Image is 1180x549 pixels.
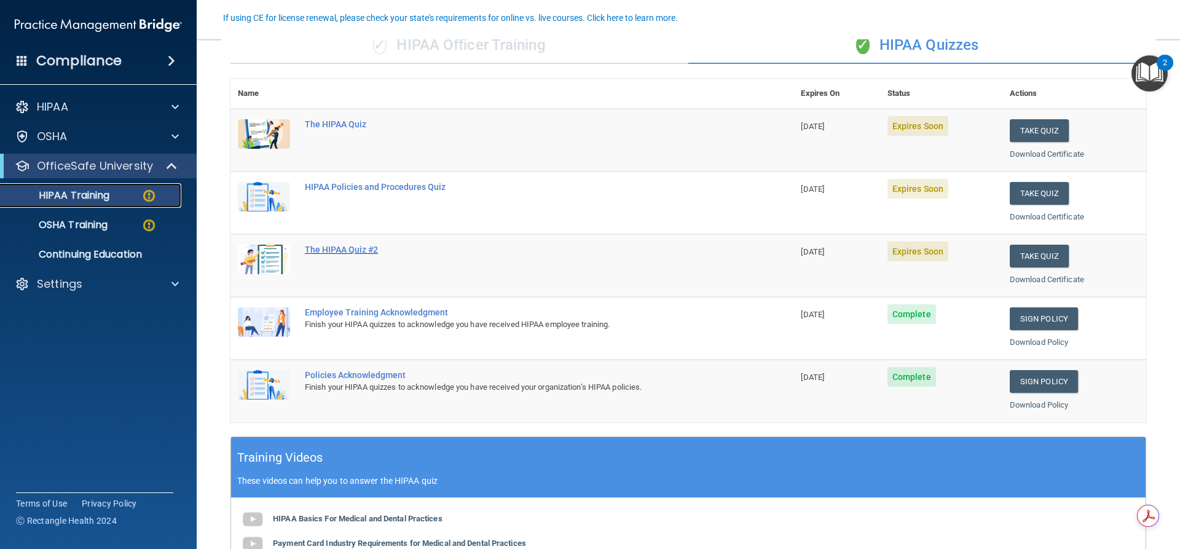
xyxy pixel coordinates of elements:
iframe: Drift Widget Chat Controller [967,462,1165,511]
th: Name [230,79,297,109]
span: Expires Soon [887,116,948,136]
a: Sign Policy [1010,370,1078,393]
p: Settings [37,277,82,291]
span: [DATE] [801,247,824,256]
img: PMB logo [15,13,182,38]
a: Settings [15,277,179,291]
p: HIPAA [37,100,68,114]
span: Expires Soon [887,179,948,199]
b: Payment Card Industry Requirements for Medical and Dental Practices [273,539,526,548]
span: Complete [887,304,936,324]
span: [DATE] [801,122,824,131]
span: Ⓒ Rectangle Health 2024 [16,515,117,527]
p: Continuing Education [8,248,176,261]
img: warning-circle.0cc9ac19.png [141,188,157,203]
button: If using CE for license renewal, please check your state's requirements for online vs. live cours... [221,12,680,24]
img: warning-circle.0cc9ac19.png [141,218,157,233]
a: Download Policy [1010,400,1069,409]
h5: Training Videos [237,447,323,468]
div: Policies Acknowledgment [305,370,732,380]
button: Take Quiz [1010,245,1069,267]
div: Finish your HIPAA quizzes to acknowledge you have received your organization’s HIPAA policies. [305,380,732,395]
div: 2 [1163,63,1167,79]
a: Download Certificate [1010,212,1084,221]
span: Expires Soon [887,242,948,261]
span: [DATE] [801,310,824,319]
h4: Compliance [36,52,122,69]
button: Take Quiz [1010,119,1069,142]
a: OSHA [15,129,179,144]
button: Take Quiz [1010,182,1069,205]
a: Download Policy [1010,338,1069,347]
button: Open Resource Center, 2 new notifications [1131,55,1168,92]
a: HIPAA [15,100,179,114]
a: Sign Policy [1010,307,1078,330]
span: [DATE] [801,373,824,382]
a: Terms of Use [16,497,67,510]
th: Expires On [793,79,879,109]
span: ✓ [856,36,870,54]
b: HIPAA Basics For Medical and Dental Practices [273,514,442,523]
div: Finish your HIPAA quizzes to acknowledge you have received HIPAA employee training. [305,317,732,332]
span: [DATE] [801,184,824,194]
a: OfficeSafe University [15,159,178,173]
p: OSHA [37,129,68,144]
img: gray_youtube_icon.38fcd6cc.png [240,507,265,532]
div: Employee Training Acknowledgment [305,307,732,317]
a: Privacy Policy [82,497,137,510]
div: HIPAA Policies and Procedures Quiz [305,182,732,192]
p: HIPAA Training [8,189,109,202]
p: These videos can help you to answer the HIPAA quiz [237,476,1139,486]
span: ✓ [373,36,387,54]
span: Complete [887,367,936,387]
a: Download Certificate [1010,275,1084,284]
a: Download Certificate [1010,149,1084,159]
div: The HIPAA Quiz [305,119,732,129]
div: HIPAA Quizzes [688,27,1146,64]
p: OfficeSafe University [37,159,153,173]
div: The HIPAA Quiz #2 [305,245,732,255]
div: HIPAA Officer Training [230,27,688,64]
th: Actions [1002,79,1146,109]
th: Status [880,79,1002,109]
div: If using CE for license renewal, please check your state's requirements for online vs. live cours... [223,14,678,22]
p: OSHA Training [8,219,108,231]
